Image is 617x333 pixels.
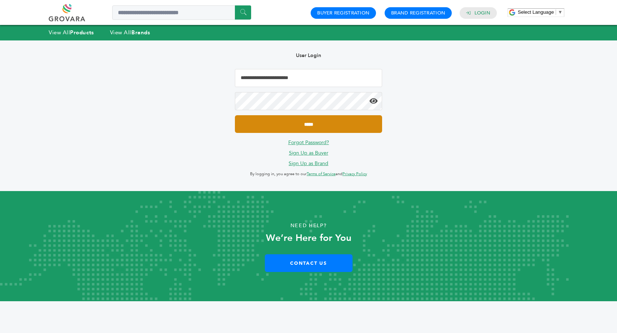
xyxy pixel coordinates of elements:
[70,29,94,36] strong: Products
[342,171,367,177] a: Privacy Policy
[558,9,563,15] span: ▼
[518,9,563,15] a: Select Language​
[235,92,382,110] input: Password
[112,5,251,20] input: Search a product or brand...
[289,160,328,167] a: Sign Up as Brand
[289,150,328,156] a: Sign Up as Buyer
[265,254,353,272] a: Contact Us
[518,9,554,15] span: Select Language
[31,220,586,231] p: Need Help?
[474,10,490,16] a: Login
[110,29,150,36] a: View AllBrands
[266,232,351,245] strong: We’re Here for You
[131,29,150,36] strong: Brands
[391,10,445,16] a: Brand Registration
[296,52,321,59] b: User Login
[556,9,556,15] span: ​
[235,69,382,87] input: Email Address
[317,10,369,16] a: Buyer Registration
[49,29,94,36] a: View AllProducts
[235,170,382,178] p: By logging in, you agree to our and
[368,74,377,82] keeper-lock: Open Keeper Popup
[307,171,336,177] a: Terms of Service
[288,139,329,146] a: Forgot Password?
